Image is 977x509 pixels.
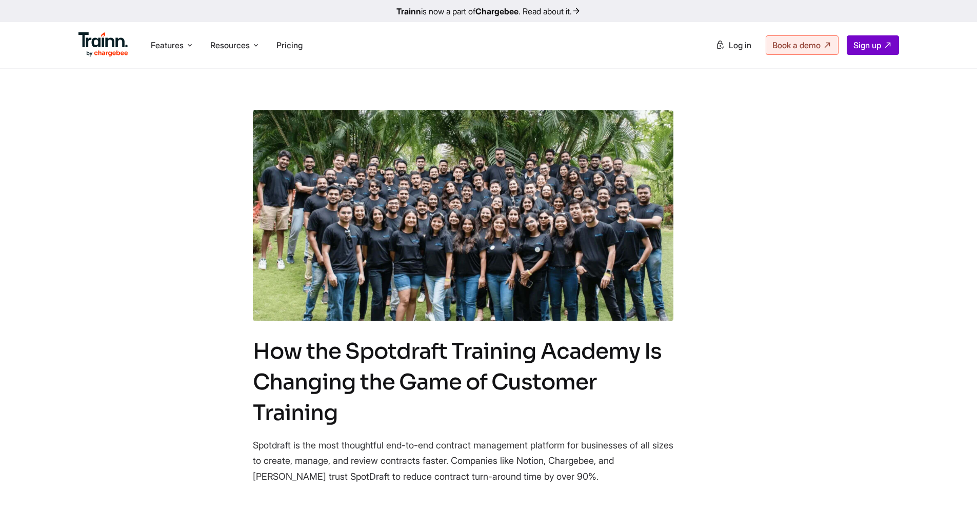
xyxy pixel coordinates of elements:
span: Log in [729,40,751,50]
span: Resources [210,40,250,51]
iframe: Chat Widget [926,460,977,509]
b: Trainn [396,6,421,16]
p: Spotdraft is the most thoughtful end-to-end contract management platform for businesses of all si... [253,438,673,485]
a: Pricing [276,40,303,50]
img: Trainn Logo [78,32,129,57]
a: Book a demo [766,35,839,55]
a: Sign up [847,35,899,55]
a: Log in [709,36,757,54]
img: Spotdraft + Trainn Journey [253,110,673,321]
li: Business Outcomes [758,167,858,178]
b: Chargebee [475,6,519,16]
span: How the Spotdraft Training Academy Is Changing the Game of Customer Training [253,338,662,426]
li: The Solution [758,146,858,158]
span: Features [151,40,184,51]
li: The Problem [758,125,858,136]
span: Sign up [853,40,881,50]
span: Book a demo [772,40,821,50]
